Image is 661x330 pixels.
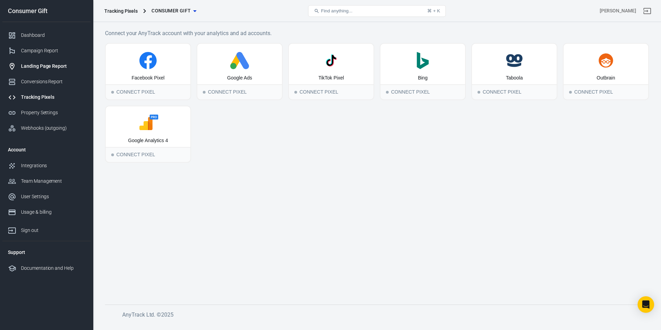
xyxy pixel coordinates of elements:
[2,28,91,43] a: Dashboard
[21,109,85,116] div: Property Settings
[289,84,374,99] div: Connect Pixel
[380,43,466,100] button: BingConnect PixelConnect Pixel
[151,7,191,15] span: Consumer Gift
[105,29,649,38] h6: Connect your AnyTrack account with your analytics and ad accounts.
[2,8,91,14] div: Consumer Gift
[308,5,446,17] button: Find anything...⌘ + K
[2,220,91,238] a: Sign out
[2,141,91,158] li: Account
[122,310,639,319] h6: AnyTrack Ltd. © 2025
[2,189,91,204] a: User Settings
[2,89,91,105] a: Tracking Pixels
[506,75,523,82] div: Taboola
[21,32,85,39] div: Dashboard
[21,63,85,70] div: Landing Page Report
[106,84,190,99] div: Connect Pixel
[197,84,282,99] div: Connect Pixel
[21,162,85,169] div: Integrations
[2,204,91,220] a: Usage & billing
[600,7,636,14] div: Account id: juSFbWAb
[21,94,85,101] div: Tracking Pixels
[294,91,297,94] span: Connect Pixel
[478,91,480,94] span: Connect Pixel
[203,91,206,94] span: Connect Pixel
[638,296,654,313] div: Open Intercom Messenger
[21,125,85,132] div: Webhooks (outgoing)
[380,84,465,99] div: Connect Pixel
[2,173,91,189] a: Team Management
[386,91,389,94] span: Connect Pixel
[105,43,191,100] button: Facebook PixelConnect PixelConnect Pixel
[106,147,190,162] div: Connect Pixel
[197,43,283,100] button: Google AdsConnect PixelConnect Pixel
[569,91,572,94] span: Connect Pixel
[564,84,648,99] div: Connect Pixel
[111,153,114,156] span: Connect Pixel
[227,75,252,82] div: Google Ads
[471,43,557,100] button: TaboolaConnect PixelConnect Pixel
[318,75,344,82] div: TikTok Pixel
[21,47,85,54] div: Campaign Report
[639,3,655,19] a: Sign out
[2,58,91,74] a: Landing Page Report
[105,106,191,163] button: Google Analytics 4Connect PixelConnect Pixel
[149,4,199,17] button: Consumer Gift
[21,78,85,85] div: Conversions Report
[472,84,557,99] div: Connect Pixel
[2,105,91,120] a: Property Settings
[21,193,85,200] div: User Settings
[563,43,649,100] button: OutbrainConnect PixelConnect Pixel
[132,75,165,82] div: Facebook Pixel
[2,43,91,58] a: Campaign Report
[288,43,374,100] button: TikTok PixelConnect PixelConnect Pixel
[21,178,85,185] div: Team Management
[104,8,138,14] div: Tracking Pixels
[418,75,428,82] div: Bing
[21,265,85,272] div: Documentation and Help
[2,120,91,136] a: Webhooks (outgoing)
[111,91,114,94] span: Connect Pixel
[21,227,85,234] div: Sign out
[2,74,91,89] a: Conversions Report
[427,8,440,13] div: ⌘ + K
[321,8,352,13] span: Find anything...
[597,75,615,82] div: Outbrain
[2,244,91,260] li: Support
[2,158,91,173] a: Integrations
[128,137,168,144] div: Google Analytics 4
[21,209,85,216] div: Usage & billing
